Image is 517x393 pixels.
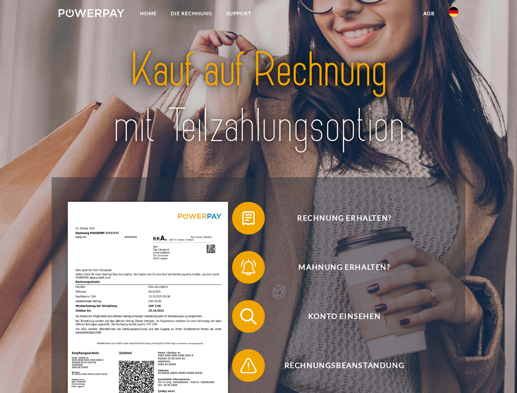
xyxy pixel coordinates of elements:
img: logo-powerpay-white.svg [59,9,124,17]
img: qb_bill.svg [238,208,259,228]
span: Rechnungsbeanstandung [244,349,445,382]
img: qb_search.svg [238,306,259,327]
a: SUPPORT [219,6,258,21]
a: Home [133,6,164,21]
img: qb_warning.svg [238,355,259,376]
button: Konto einsehen [232,300,445,333]
img: title-powerpay_de.svg [78,39,439,157]
span: Rechnung erhalten? [244,202,445,235]
a: DIE RECHNUNG [164,6,219,21]
span: Konto einsehen [244,300,445,333]
a: agb [416,6,442,21]
button: Mahnung erhalten? [232,251,445,284]
span: Mahnung erhalten? [244,251,445,284]
button: Rechnung erhalten? [232,202,445,235]
button: Rechnungsbeanstandung [232,349,445,382]
img: de [449,7,458,17]
img: qb_bell.svg [238,257,259,278]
